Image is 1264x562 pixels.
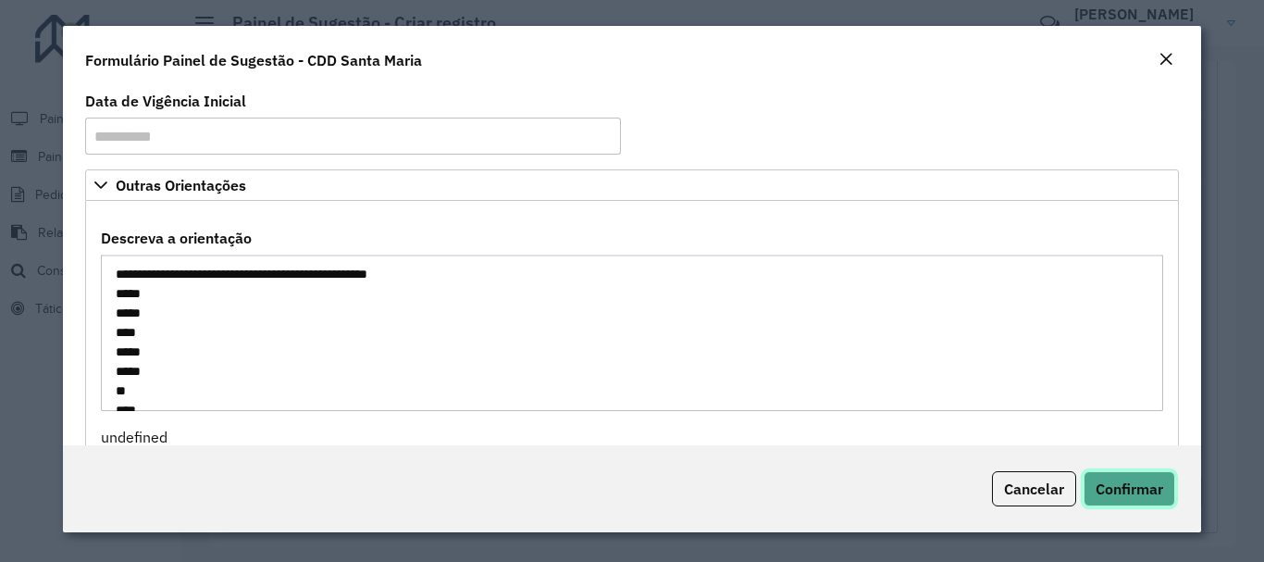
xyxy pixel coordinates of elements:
[1084,471,1175,506] button: Confirmar
[85,90,246,112] label: Data de Vigência Inicial
[85,169,1178,201] a: Outras Orientações
[85,49,422,71] h4: Formulário Painel de Sugestão - CDD Santa Maria
[1004,480,1064,498] span: Cancelar
[1159,52,1173,67] em: Fechar
[85,201,1178,457] div: Outras Orientações
[116,178,246,193] span: Outras Orientações
[101,227,252,249] label: Descreva a orientação
[1096,480,1163,498] span: Confirmar
[101,428,167,446] span: undefined
[992,471,1076,506] button: Cancelar
[1153,48,1179,72] button: Close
